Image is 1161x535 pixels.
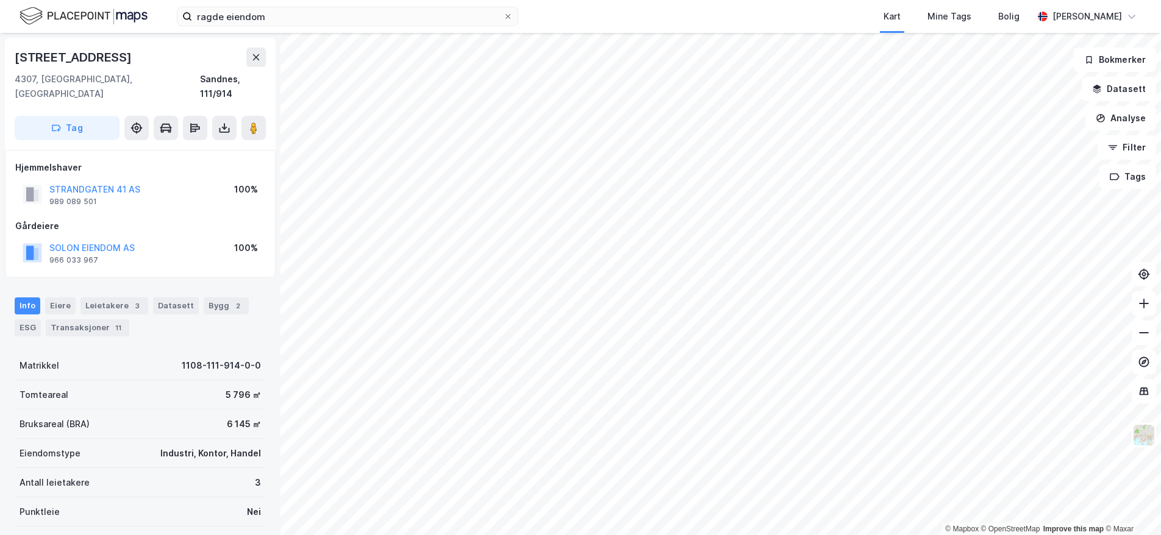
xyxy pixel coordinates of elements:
img: logo.f888ab2527a4732fd821a326f86c7f29.svg [20,5,148,27]
div: ESG [15,319,41,336]
div: Hjemmelshaver [15,160,265,175]
div: 11 [112,322,124,334]
input: Søk på adresse, matrikkel, gårdeiere, leietakere eller personer [192,7,503,26]
div: Bolig [998,9,1020,24]
a: Mapbox [945,525,979,533]
div: Eiere [45,297,76,314]
div: Antall leietakere [20,475,90,490]
div: Mine Tags [927,9,971,24]
div: Nei [247,505,261,519]
div: 989 089 501 [49,197,97,207]
a: OpenStreetMap [981,525,1040,533]
div: Leietakere [80,297,148,314]
a: Improve this map [1043,525,1104,533]
div: 2 [232,300,244,312]
div: Transaksjoner [46,319,129,336]
div: 4307, [GEOGRAPHIC_DATA], [GEOGRAPHIC_DATA] [15,72,200,101]
div: [STREET_ADDRESS] [15,48,134,67]
div: 5 796 ㎡ [226,388,261,402]
div: 3 [255,475,261,490]
div: Kart [884,9,901,24]
div: Punktleie [20,505,60,519]
div: Bygg [204,297,249,314]
div: 1108-111-914-0-0 [182,358,261,373]
div: Bruksareal (BRA) [20,417,90,431]
div: Datasett [153,297,199,314]
div: Eiendomstype [20,446,80,461]
button: Analyse [1085,106,1156,130]
div: Kontrollprogram for chat [1100,477,1161,535]
div: 966 033 967 [49,255,98,265]
button: Filter [1098,135,1156,160]
button: Bokmerker [1074,48,1156,72]
div: Industri, Kontor, Handel [160,446,261,461]
div: Sandnes, 111/914 [200,72,266,101]
div: 100% [234,182,258,197]
div: 100% [234,241,258,255]
div: Gårdeiere [15,219,265,233]
img: Z [1132,423,1156,447]
iframe: Chat Widget [1100,477,1161,535]
div: Info [15,297,40,314]
div: 3 [131,300,143,312]
button: Datasett [1082,77,1156,101]
div: Matrikkel [20,358,59,373]
button: Tags [1099,165,1156,189]
div: 6 145 ㎡ [227,417,261,431]
div: [PERSON_NAME] [1052,9,1122,24]
button: Tag [15,116,120,140]
div: Tomteareal [20,388,68,402]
